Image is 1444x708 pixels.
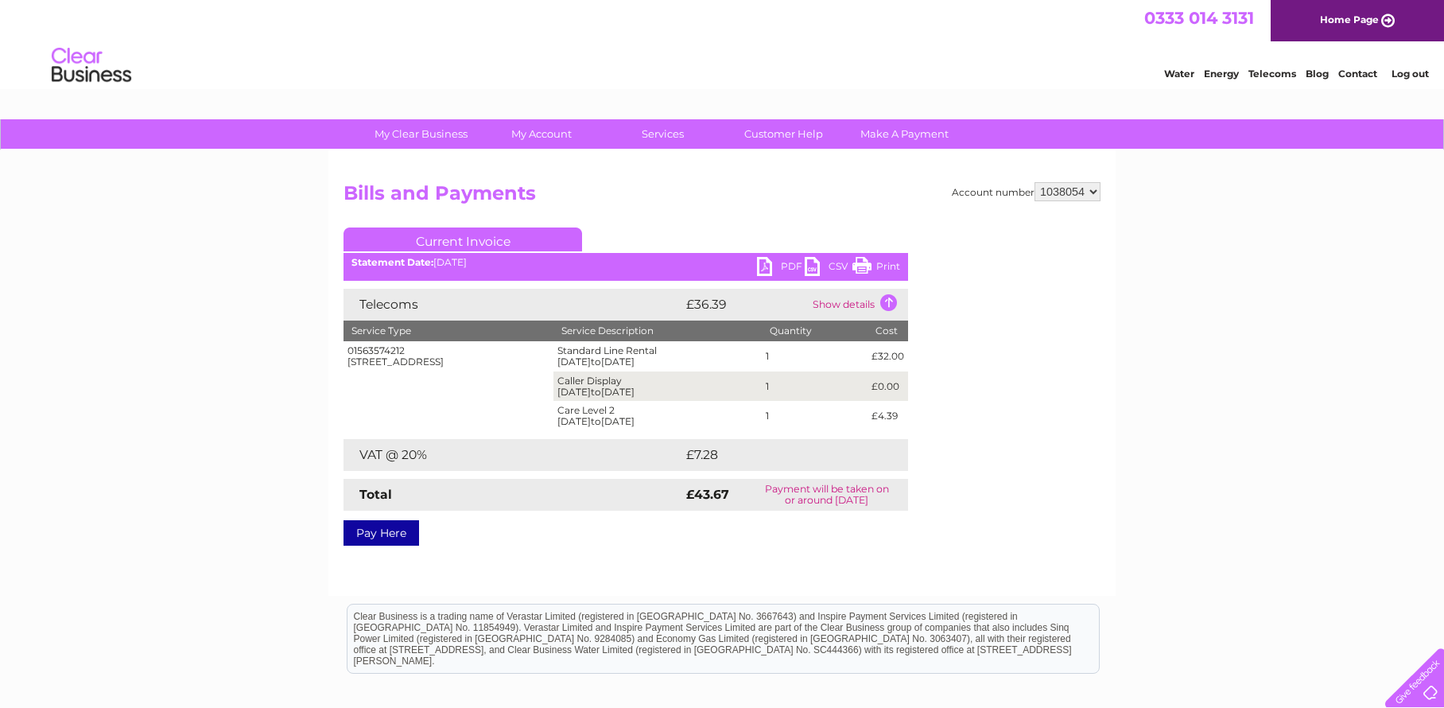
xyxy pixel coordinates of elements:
[852,257,900,280] a: Print
[51,41,132,90] img: logo.png
[868,341,908,372] td: £32.00
[553,401,761,431] td: Care Level 2 [DATE] [DATE]
[868,401,908,431] td: £4.39
[1144,8,1254,28] a: 0333 014 3131
[597,119,728,149] a: Services
[344,321,553,341] th: Service Type
[868,321,908,341] th: Cost
[355,119,487,149] a: My Clear Business
[839,119,970,149] a: Make A Payment
[347,345,549,368] div: 01563574212 [STREET_ADDRESS]
[553,341,761,372] td: Standard Line Rental [DATE] [DATE]
[762,321,868,341] th: Quantity
[682,289,809,321] td: £36.39
[1306,68,1329,80] a: Blog
[476,119,607,149] a: My Account
[351,256,433,268] b: Statement Date:
[1392,68,1429,80] a: Log out
[344,228,582,251] a: Current Invoice
[757,257,805,280] a: PDF
[805,257,852,280] a: CSV
[344,289,682,321] td: Telecoms
[344,182,1100,212] h2: Bills and Payments
[359,487,392,502] strong: Total
[682,439,871,471] td: £7.28
[762,341,868,372] td: 1
[686,487,729,502] strong: £43.67
[762,372,868,402] td: 1
[762,401,868,431] td: 1
[591,415,601,427] span: to
[809,289,908,321] td: Show details
[1338,68,1377,80] a: Contact
[344,520,419,546] a: Pay Here
[1164,68,1194,80] a: Water
[1248,68,1296,80] a: Telecoms
[591,386,601,398] span: to
[868,372,908,402] td: £0.00
[347,9,1099,77] div: Clear Business is a trading name of Verastar Limited (registered in [GEOGRAPHIC_DATA] No. 3667643...
[718,119,849,149] a: Customer Help
[344,257,908,268] div: [DATE]
[1204,68,1239,80] a: Energy
[745,479,908,511] td: Payment will be taken on or around [DATE]
[952,182,1100,201] div: Account number
[553,321,761,341] th: Service Description
[344,439,682,471] td: VAT @ 20%
[553,372,761,402] td: Caller Display [DATE] [DATE]
[591,356,601,368] span: to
